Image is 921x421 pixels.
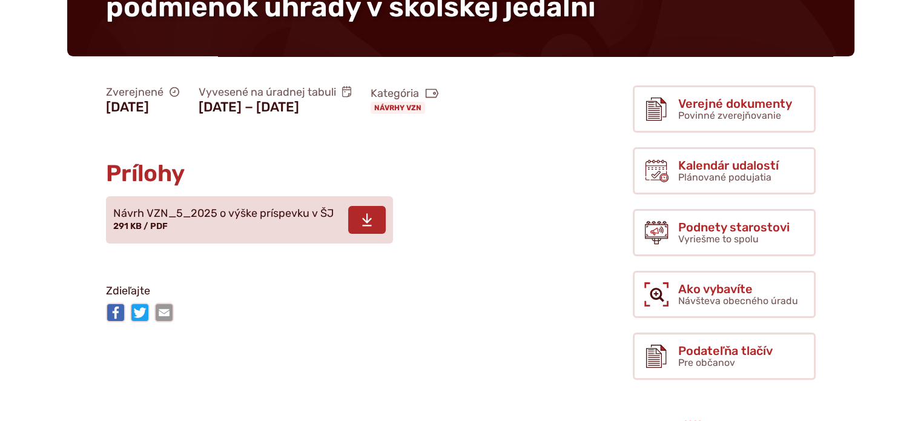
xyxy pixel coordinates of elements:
[199,85,352,99] span: Vyvesené na úradnej tabuli
[678,357,735,368] span: Pre občanov
[106,282,536,300] p: Zdieľajte
[678,97,792,110] span: Verejné dokumenty
[678,295,798,307] span: Návšteva obecného úradu
[678,344,773,357] span: Podateľňa tlačív
[113,221,168,231] span: 291 KB / PDF
[633,333,816,380] a: Podateľňa tlačív Pre občanov
[371,102,425,114] a: Návrhy VZN
[106,303,125,322] img: Zdieľať na Facebooku
[678,171,771,183] span: Plánované podujatia
[678,159,779,172] span: Kalendár udalostí
[113,208,334,220] span: Návrh VZN_5_2025 o výške príspevku v ŠJ
[106,161,536,187] h2: Prílohy
[633,85,816,133] a: Verejné dokumenty Povinné zverejňovanie
[199,99,352,115] figcaption: [DATE] − [DATE]
[633,147,816,194] a: Kalendár udalostí Plánované podujatia
[678,282,798,296] span: Ako vybavíte
[633,271,816,318] a: Ako vybavíte Návšteva obecného úradu
[106,85,179,99] span: Zverejnené
[678,110,781,121] span: Povinné zverejňovanie
[106,196,393,244] a: Návrh VZN_5_2025 o výške príspevku v ŠJ 291 KB / PDF
[678,233,759,245] span: Vyriešme to spolu
[633,209,816,256] a: Podnety starostovi Vyriešme to spolu
[371,87,438,101] span: Kategória
[130,303,150,322] img: Zdieľať na Twitteri
[678,220,790,234] span: Podnety starostovi
[154,303,174,322] img: Zdieľať e-mailom
[106,99,179,115] figcaption: [DATE]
